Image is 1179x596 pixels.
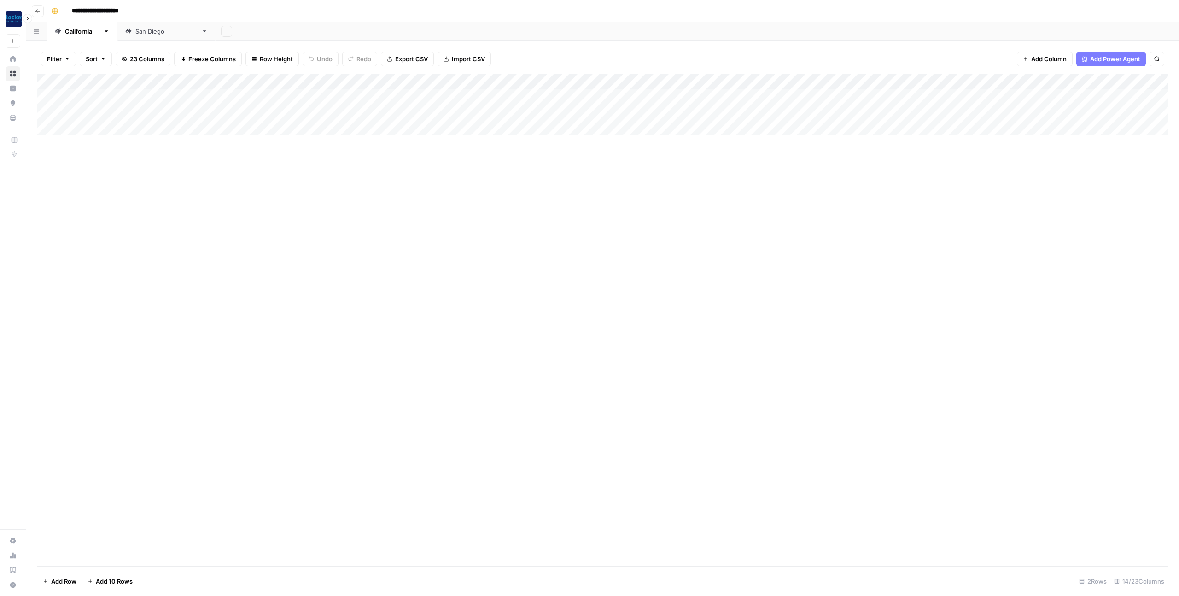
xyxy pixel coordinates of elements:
button: Workspace: Rocket Pilots [6,7,20,30]
div: [US_STATE] [65,27,99,36]
button: Add Power Agent [1076,52,1146,66]
div: 2 Rows [1075,574,1110,589]
a: Opportunities [6,96,20,111]
a: Browse [6,66,20,81]
span: Add Row [51,577,76,586]
button: Redo [342,52,377,66]
a: Learning Hub [6,563,20,578]
div: 14/23 Columns [1110,574,1168,589]
button: Sort [80,52,112,66]
button: Undo [303,52,339,66]
span: Sort [86,54,98,64]
span: Import CSV [452,54,485,64]
span: Export CSV [395,54,428,64]
a: Settings [6,533,20,548]
button: Export CSV [381,52,434,66]
button: Import CSV [438,52,491,66]
span: Add Power Agent [1090,54,1140,64]
button: Add Column [1017,52,1073,66]
button: 23 Columns [116,52,170,66]
span: Row Height [260,54,293,64]
span: Add Column [1031,54,1067,64]
button: Add 10 Rows [82,574,138,589]
a: Insights [6,81,20,96]
button: Add Row [37,574,82,589]
button: Help + Support [6,578,20,592]
a: Your Data [6,111,20,125]
span: Undo [317,54,333,64]
button: Filter [41,52,76,66]
button: Freeze Columns [174,52,242,66]
a: Home [6,52,20,66]
span: Filter [47,54,62,64]
a: [US_STATE] [47,22,117,41]
div: [GEOGRAPHIC_DATA] [135,27,198,36]
span: Add 10 Rows [96,577,133,586]
span: 23 Columns [130,54,164,64]
a: Usage [6,548,20,563]
span: Freeze Columns [188,54,236,64]
span: Redo [356,54,371,64]
img: Rocket Pilots Logo [6,11,22,27]
a: [GEOGRAPHIC_DATA] [117,22,216,41]
button: Row Height [245,52,299,66]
